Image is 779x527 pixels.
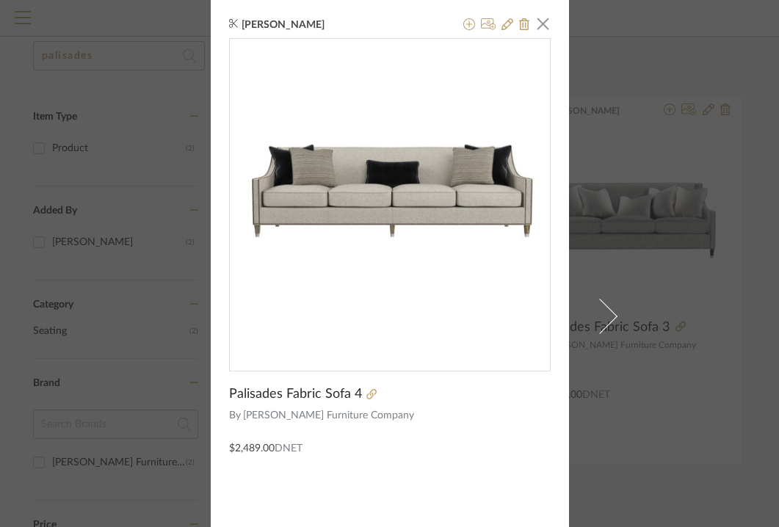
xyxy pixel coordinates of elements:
[229,443,275,454] span: $2,489.00
[229,408,241,424] span: By
[230,92,550,306] img: 269264cb-542e-46a9-b8b5-90ca7fa4e784_436x436.jpg
[275,443,302,454] span: DNET
[230,39,550,359] div: 0
[243,408,551,424] span: [PERSON_NAME] Furniture Company
[529,9,558,38] button: Close
[229,386,362,402] span: Palisades Fabric Sofa 4
[242,18,347,32] span: [PERSON_NAME]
